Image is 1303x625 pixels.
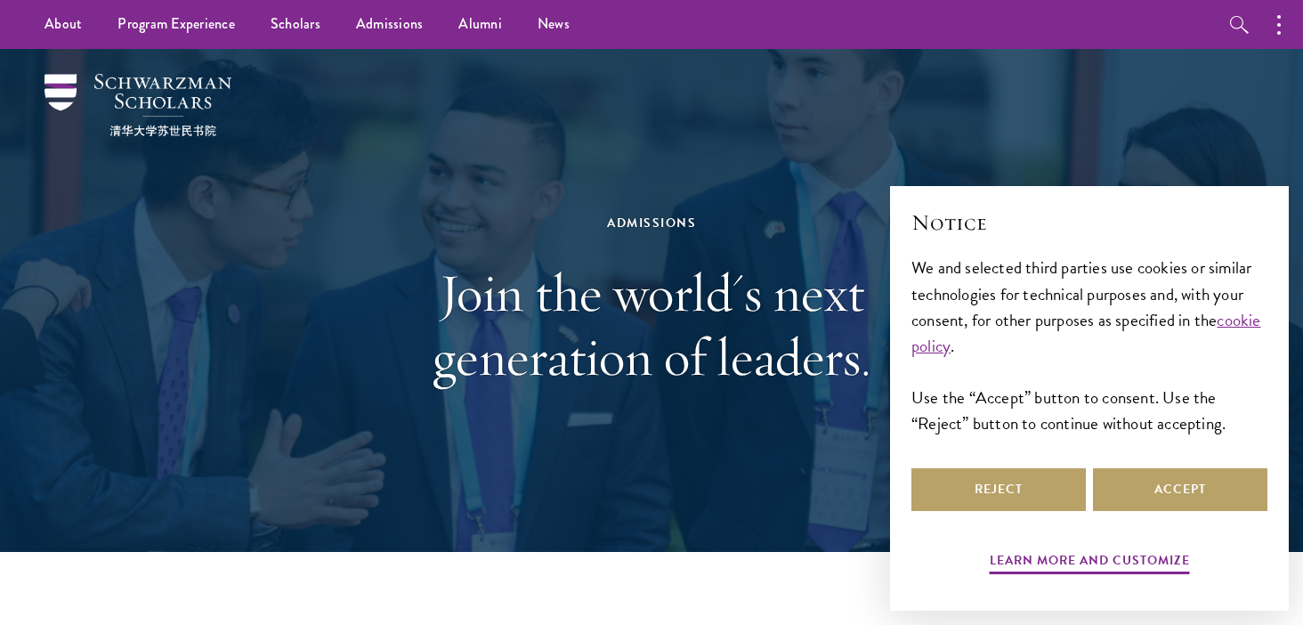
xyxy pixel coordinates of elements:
[911,207,1267,238] h2: Notice
[911,468,1086,511] button: Reject
[344,212,959,234] div: Admissions
[990,549,1190,577] button: Learn more and customize
[911,255,1267,435] div: We and selected third parties use cookies or similar technologies for technical purposes and, wit...
[45,74,231,136] img: Schwarzman Scholars
[911,307,1261,359] a: cookie policy
[344,261,959,389] h1: Join the world's next generation of leaders.
[1093,468,1267,511] button: Accept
